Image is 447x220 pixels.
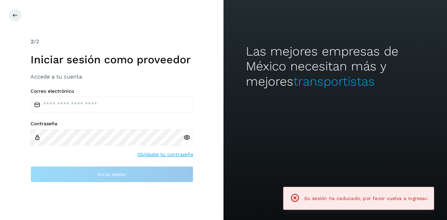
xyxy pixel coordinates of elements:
span: Su sesión ha caducado, por favor vuelva a ingresar. [304,196,428,201]
span: transportistas [293,74,375,89]
label: Contraseña [31,121,193,127]
button: Inicia sesión [31,166,193,182]
label: Correo electrónico [31,88,193,94]
a: Olvidaste tu contraseña [137,151,193,158]
h3: Accede a tu cuenta [31,73,193,80]
div: /2 [31,38,193,46]
h1: Iniciar sesión como proveedor [31,53,193,66]
span: 2 [31,38,34,45]
span: Inicia sesión [97,172,126,177]
h2: Las mejores empresas de México necesitan más y mejores [246,44,425,89]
